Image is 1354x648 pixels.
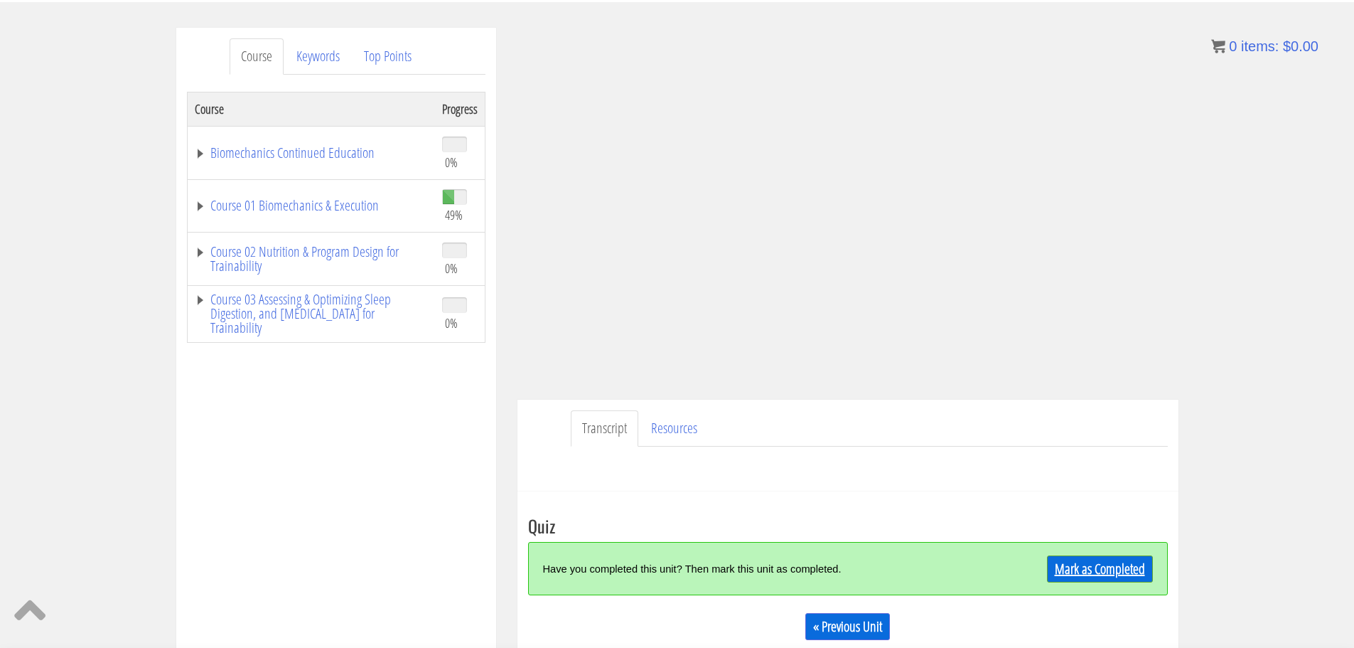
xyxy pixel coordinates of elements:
[1283,38,1291,54] span: $
[445,154,458,170] span: 0%
[1241,38,1279,54] span: items:
[571,410,638,447] a: Transcript
[445,315,458,331] span: 0%
[1047,556,1153,583] a: Mark as Completed
[353,38,423,75] a: Top Points
[1211,38,1318,54] a: 0 items: $0.00
[445,207,463,223] span: 49%
[1229,38,1237,54] span: 0
[195,198,428,213] a: Course 01 Biomechanics & Execution
[445,260,458,276] span: 0%
[543,553,993,584] div: Have you completed this unit? Then mark this unit as completed.
[230,38,284,75] a: Course
[285,38,351,75] a: Keywords
[528,516,1168,535] h3: Quiz
[640,410,709,447] a: Resources
[187,92,435,126] th: Course
[195,292,428,335] a: Course 03 Assessing & Optimizing Sleep Digestion, and [MEDICAL_DATA] for Trainability
[435,92,485,126] th: Progress
[1283,38,1318,54] bdi: 0.00
[195,146,428,160] a: Biomechanics Continued Education
[1211,39,1225,53] img: icon11.png
[805,613,890,640] a: « Previous Unit
[195,245,428,273] a: Course 02 Nutrition & Program Design for Trainability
